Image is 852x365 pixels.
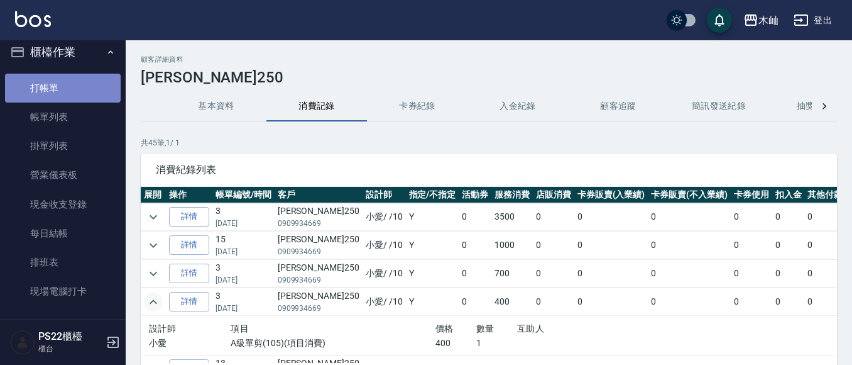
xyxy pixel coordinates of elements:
[149,337,231,350] p: 小愛
[459,260,491,288] td: 0
[275,260,363,288] td: [PERSON_NAME]250
[574,187,648,203] th: 卡券販賣(入業績)
[772,260,805,288] td: 0
[406,288,459,316] td: Y
[731,288,772,316] td: 0
[166,187,212,203] th: 操作
[278,274,359,286] p: 0909934669
[275,288,363,316] td: [PERSON_NAME]250
[406,203,459,231] td: Y
[789,9,837,32] button: 登出
[367,91,467,121] button: 卡券紀錄
[278,218,359,229] p: 0909934669
[275,187,363,203] th: 客戶
[212,203,275,231] td: 3
[141,187,166,203] th: 展開
[533,203,574,231] td: 0
[156,164,822,176] span: 消費紀錄列表
[459,288,491,316] td: 0
[166,91,266,121] button: 基本資料
[10,330,35,355] img: Person
[533,288,574,316] td: 0
[141,69,837,86] h3: [PERSON_NAME]250
[491,288,533,316] td: 400
[731,203,772,231] td: 0
[467,91,568,121] button: 入金紀錄
[5,103,121,132] a: 帳單列表
[15,11,51,27] img: Logo
[141,55,837,64] h2: 顧客詳細資料
[5,312,121,344] button: 預約管理
[648,187,731,203] th: 卡券販賣(不入業績)
[169,207,209,227] a: 詳情
[144,236,163,255] button: expand row
[266,91,367,121] button: 消費記錄
[772,232,805,259] td: 0
[169,235,209,255] a: 詳情
[5,160,121,189] a: 營業儀表板
[141,137,837,149] p: 共 45 筆, 1 / 1
[212,187,275,203] th: 帳單編號/時間
[648,232,731,259] td: 0
[459,203,491,231] td: 0
[363,232,406,259] td: 小愛 / /10
[169,292,209,312] a: 詳情
[491,232,533,259] td: 1000
[707,8,732,33] button: save
[491,187,533,203] th: 服務消費
[231,337,435,350] p: A級單剪(105)(項目消費)
[772,203,805,231] td: 0
[275,232,363,259] td: [PERSON_NAME]250
[533,260,574,288] td: 0
[38,330,102,343] h5: PS22櫃檯
[533,232,574,259] td: 0
[517,323,544,334] span: 互助人
[669,91,769,121] button: 簡訊發送紀錄
[533,187,574,203] th: 店販消費
[216,218,271,229] p: [DATE]
[5,132,121,160] a: 掛單列表
[459,187,491,203] th: 活動券
[648,203,731,231] td: 0
[38,343,102,354] p: 櫃台
[731,260,772,288] td: 0
[574,288,648,316] td: 0
[476,337,517,350] p: 1
[5,248,121,277] a: 排班表
[278,303,359,314] p: 0909934669
[435,323,454,334] span: 價格
[5,36,121,69] button: 櫃檯作業
[731,232,772,259] td: 0
[738,8,784,33] button: 木屾
[406,232,459,259] td: Y
[363,288,406,316] td: 小愛 / /10
[772,288,805,316] td: 0
[216,246,271,257] p: [DATE]
[278,246,359,257] p: 0909934669
[144,293,163,312] button: expand row
[476,323,494,334] span: 數量
[406,260,459,288] td: Y
[144,208,163,227] button: expand row
[275,203,363,231] td: [PERSON_NAME]250
[5,277,121,306] a: 現場電腦打卡
[574,260,648,288] td: 0
[648,288,731,316] td: 0
[363,260,406,288] td: 小愛 / /10
[363,203,406,231] td: 小愛 / /10
[5,190,121,219] a: 現金收支登錄
[231,323,249,334] span: 項目
[149,323,176,334] span: 設計師
[574,232,648,259] td: 0
[491,203,533,231] td: 3500
[648,260,731,288] td: 0
[459,232,491,259] td: 0
[435,337,476,350] p: 400
[5,74,121,103] a: 打帳單
[491,260,533,288] td: 700
[574,203,648,231] td: 0
[212,288,275,316] td: 3
[212,260,275,288] td: 3
[758,13,778,28] div: 木屾
[363,187,406,203] th: 設計師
